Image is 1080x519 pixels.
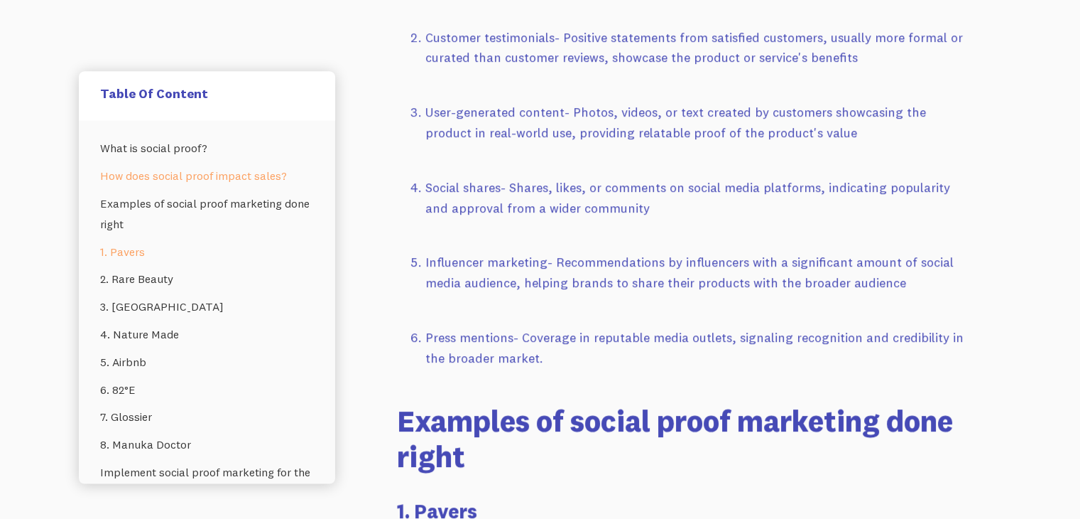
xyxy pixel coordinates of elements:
h5: Table Of Content [100,85,314,102]
h2: Examples of social proof marketing done right [397,403,965,475]
a: How does social proof impact sales? [100,162,314,190]
a: 5. Airbnb [100,348,314,376]
li: Press mentions- Coverage in reputable media outlets, signaling recognition and credibility in the... [425,328,965,369]
a: 4. Nature Made [100,321,314,348]
a: 1. Pavers [100,238,314,266]
a: 7. Glossier [100,403,314,431]
li: Influencer marketing- Recommendations by influencers with a significant amount of social media au... [425,252,965,294]
a: 6. 82°E [100,376,314,404]
a: 3. [GEOGRAPHIC_DATA] [100,293,314,321]
a: What is social proof? [100,134,314,162]
a: 2. Rare Beauty [100,265,314,293]
a: Implement social proof marketing for the win! [100,459,314,507]
li: User-generated content- Photos, videos, or text created by customers showcasing the product in re... [425,102,965,144]
a: 8. Manuka Doctor [100,431,314,459]
li: Customer testimonials- Positive statements from satisfied customers, usually more formal or curat... [425,28,965,69]
a: Examples of social proof marketing done right [100,190,314,238]
li: Social shares- Shares, likes, or comments on social media platforms, indicating popularity and ap... [425,178,965,219]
